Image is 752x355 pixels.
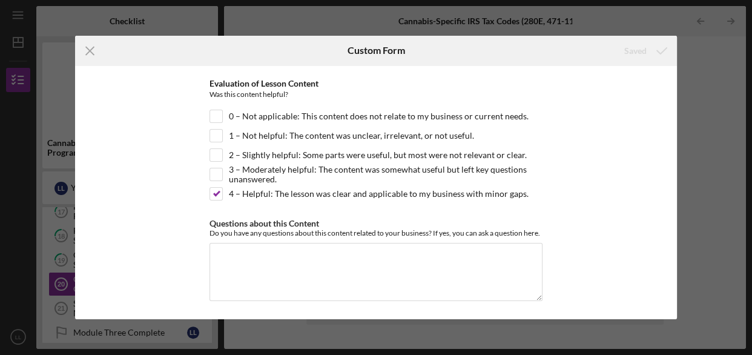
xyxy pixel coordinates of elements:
h6: Custom Form [348,45,405,56]
label: 0 – Not applicable: This content does not relate to my business or current needs. [229,110,529,122]
div: Evaluation of Lesson Content [209,79,543,88]
label: 3 – Moderately helpful: The content was somewhat useful but left key questions unanswered. [229,168,543,181]
label: Questions about this Content [209,218,319,228]
label: 4 – Helpful: The lesson was clear and applicable to my business with minor gaps. [229,188,529,200]
label: 2 – Slightly helpful: Some parts were useful, but most were not relevant or clear. [229,149,527,161]
label: 1 – Not helpful: The content was unclear, irrelevant, or not useful. [229,130,474,142]
div: Do you have any questions about this content related to your business? If yes, you can ask a ques... [209,228,543,237]
div: Saved [624,39,647,63]
div: Was this content helpful? [209,88,543,104]
button: Saved [612,39,677,63]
